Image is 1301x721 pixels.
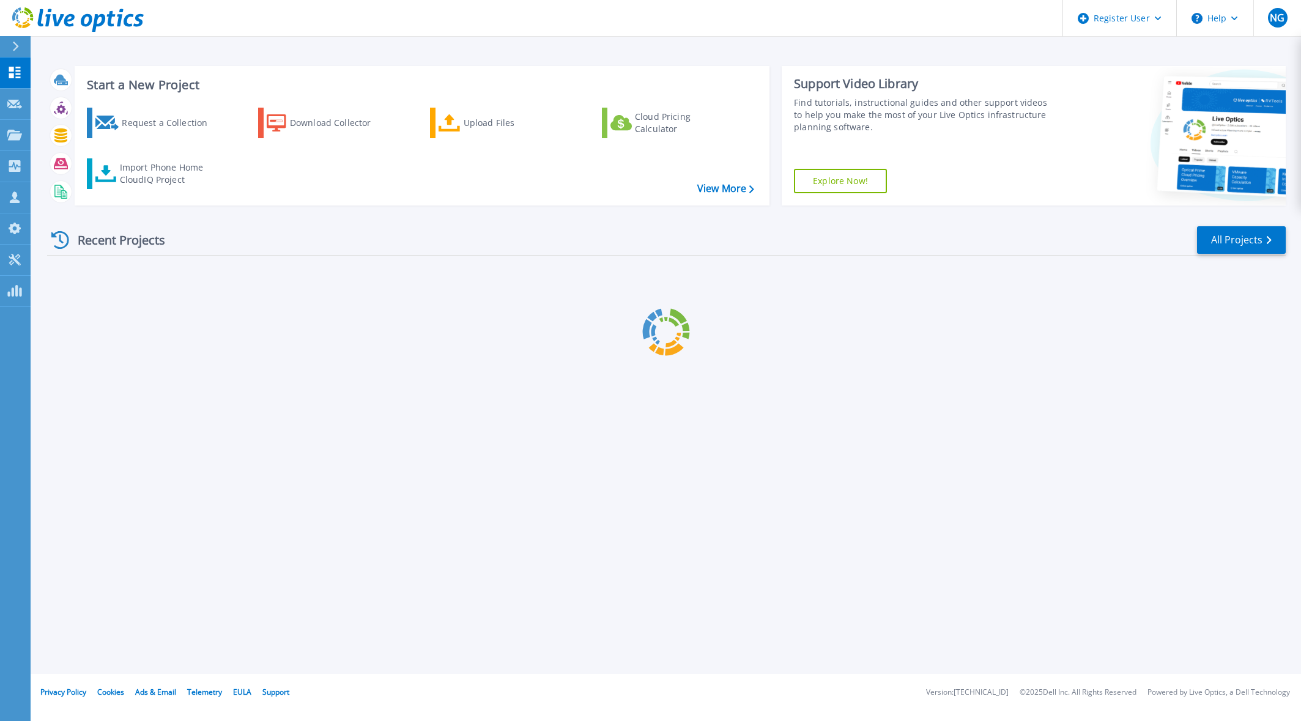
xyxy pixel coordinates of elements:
[697,183,754,194] a: View More
[1270,13,1284,23] span: NG
[794,97,1052,133] div: Find tutorials, instructional guides and other support videos to help you make the most of your L...
[258,108,395,138] a: Download Collector
[47,225,182,255] div: Recent Projects
[135,687,176,697] a: Ads & Email
[290,111,388,135] div: Download Collector
[794,169,887,193] a: Explore Now!
[233,687,251,697] a: EULA
[120,161,215,186] div: Import Phone Home CloudIQ Project
[430,108,566,138] a: Upload Files
[87,108,223,138] a: Request a Collection
[122,111,220,135] div: Request a Collection
[1197,226,1286,254] a: All Projects
[187,687,222,697] a: Telemetry
[794,76,1052,92] div: Support Video Library
[602,108,738,138] a: Cloud Pricing Calculator
[40,687,86,697] a: Privacy Policy
[97,687,124,697] a: Cookies
[464,111,562,135] div: Upload Files
[1147,689,1290,697] li: Powered by Live Optics, a Dell Technology
[926,689,1009,697] li: Version: [TECHNICAL_ID]
[87,78,754,92] h3: Start a New Project
[1020,689,1136,697] li: © 2025 Dell Inc. All Rights Reserved
[262,687,289,697] a: Support
[635,111,733,135] div: Cloud Pricing Calculator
